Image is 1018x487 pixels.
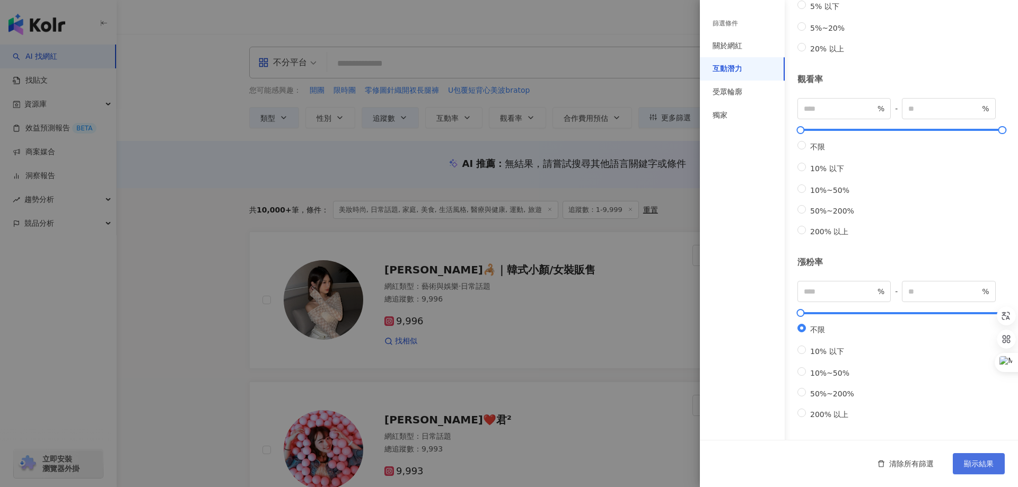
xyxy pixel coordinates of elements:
[964,459,994,468] span: 顯示結果
[797,74,1005,85] div: 觀看率
[891,286,902,297] span: -
[806,207,858,215] span: 50%~200%
[713,87,742,98] div: 受眾輪廓
[877,103,884,114] span: %
[867,453,944,474] button: 清除所有篩選
[877,460,885,467] span: delete
[713,64,742,74] div: 互動潛力
[877,286,884,297] span: %
[806,347,848,356] span: 10% 以下
[806,369,854,377] span: 10%~50%
[889,459,934,468] span: 清除所有篩選
[806,2,844,11] span: 5% 以下
[806,325,829,334] span: 不限
[806,143,829,151] span: 不限
[806,227,853,236] span: 200% 以上
[806,186,854,194] span: 10%~50%
[713,110,727,121] div: 獨家
[953,453,1005,474] button: 顯示結果
[806,24,849,32] span: 5%~20%
[806,389,858,398] span: 50%~200%
[797,256,1005,268] div: 漲粉率
[982,286,989,297] span: %
[713,19,738,28] div: 篩選條件
[982,103,989,114] span: %
[806,45,848,53] span: 20% 以上
[806,164,848,173] span: 10% 以下
[713,41,742,51] div: 關於網紅
[806,410,853,419] span: 200% 以上
[891,103,902,114] span: -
